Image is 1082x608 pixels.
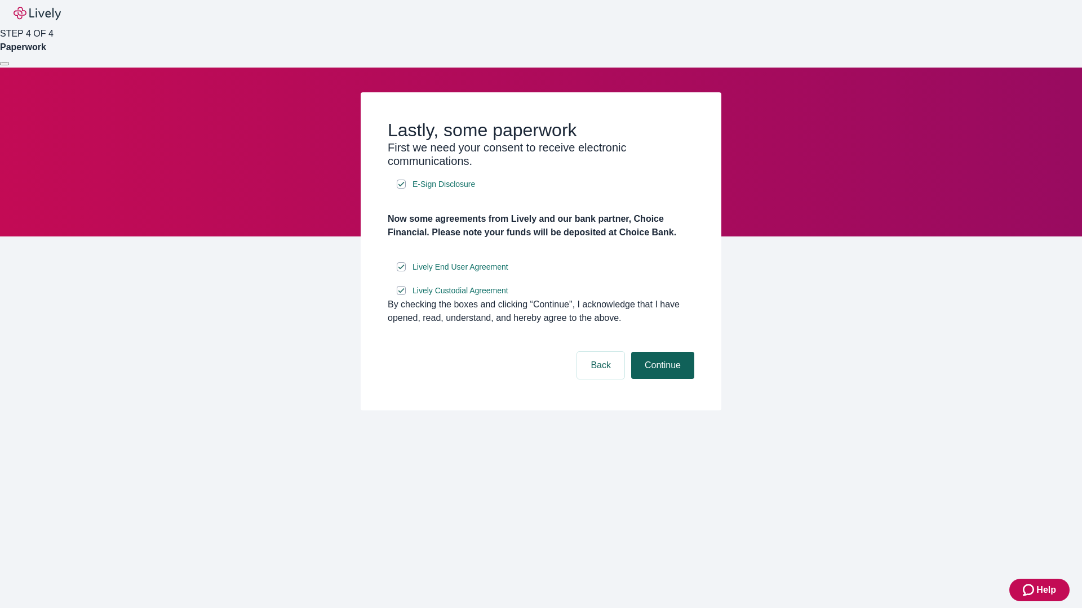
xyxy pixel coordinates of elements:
button: Continue [631,352,694,379]
h2: Lastly, some paperwork [388,119,694,141]
span: Lively Custodial Agreement [413,285,508,297]
img: Lively [14,7,61,20]
span: Help [1036,583,1056,597]
svg: Zendesk support icon [1023,583,1036,597]
h4: Now some agreements from Lively and our bank partner, Choice Financial. Please note your funds wi... [388,212,694,239]
a: e-sign disclosure document [410,177,477,191]
button: Back [577,352,624,379]
div: By checking the boxes and clicking “Continue", I acknowledge that I have opened, read, understand... [388,298,694,325]
button: Zendesk support iconHelp [1009,579,1070,601]
h3: First we need your consent to receive electronic communications. [388,141,694,168]
a: e-sign disclosure document [410,284,511,298]
span: Lively End User Agreement [413,261,508,273]
a: e-sign disclosure document [410,260,511,274]
span: E-Sign Disclosure [413,178,475,190]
